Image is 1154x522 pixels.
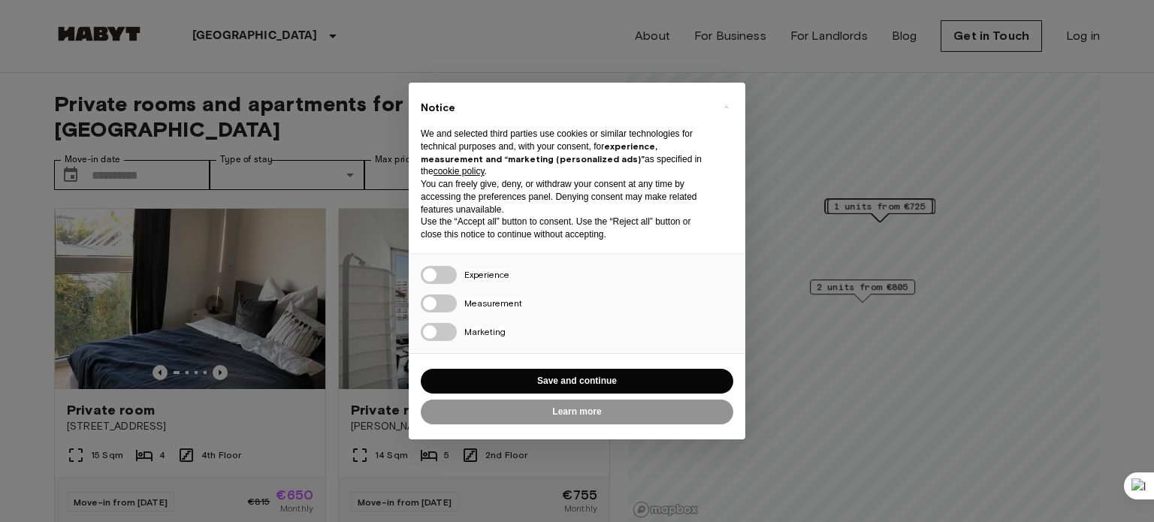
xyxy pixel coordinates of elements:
[724,98,729,116] span: ×
[421,216,709,241] p: Use the “Accept all” button to consent. Use the “Reject all” button or close this notice to conti...
[421,369,733,394] button: Save and continue
[421,400,733,424] button: Learn more
[464,269,509,280] span: Experience
[714,95,738,119] button: Close this notice
[464,297,522,309] span: Measurement
[421,140,657,164] strong: experience, measurement and “marketing (personalized ads)”
[464,326,506,337] span: Marketing
[434,166,485,177] a: cookie policy
[421,128,709,178] p: We and selected third parties use cookies or similar technologies for technical purposes and, wit...
[421,101,709,116] h2: Notice
[421,178,709,216] p: You can freely give, deny, or withdraw your consent at any time by accessing the preferences pane...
